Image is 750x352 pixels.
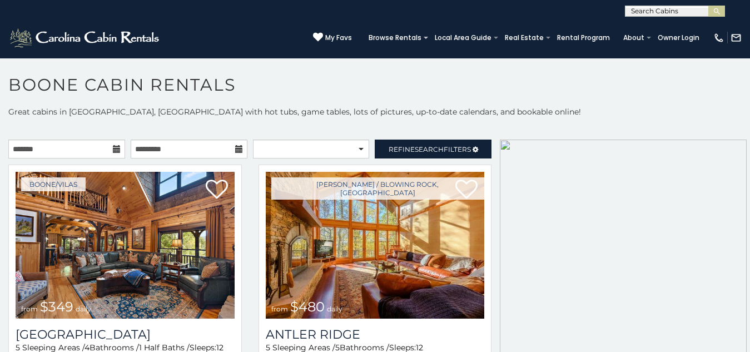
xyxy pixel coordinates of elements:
[40,299,73,315] span: $349
[499,30,549,46] a: Real Estate
[271,305,288,313] span: from
[21,305,38,313] span: from
[429,30,497,46] a: Local Area Guide
[21,177,86,191] a: Boone/Vilas
[389,145,471,153] span: Refine Filters
[731,32,742,43] img: mail-regular-white.png
[415,145,444,153] span: Search
[16,327,235,342] a: [GEOGRAPHIC_DATA]
[271,177,485,200] a: [PERSON_NAME] / Blowing Rock, [GEOGRAPHIC_DATA]
[8,27,162,49] img: White-1-2.png
[290,299,325,315] span: $480
[206,179,228,202] a: Add to favorites
[76,305,91,313] span: daily
[16,172,235,319] a: Diamond Creek Lodge from $349 daily
[313,32,352,43] a: My Favs
[16,172,235,319] img: Diamond Creek Lodge
[16,327,235,342] h3: Diamond Creek Lodge
[618,30,650,46] a: About
[552,30,615,46] a: Rental Program
[652,30,705,46] a: Owner Login
[713,32,724,43] img: phone-regular-white.png
[325,33,352,43] span: My Favs
[375,140,491,158] a: RefineSearchFilters
[266,327,485,342] a: Antler Ridge
[266,172,485,319] a: Antler Ridge from $480 daily
[363,30,427,46] a: Browse Rentals
[327,305,342,313] span: daily
[266,172,485,319] img: Antler Ridge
